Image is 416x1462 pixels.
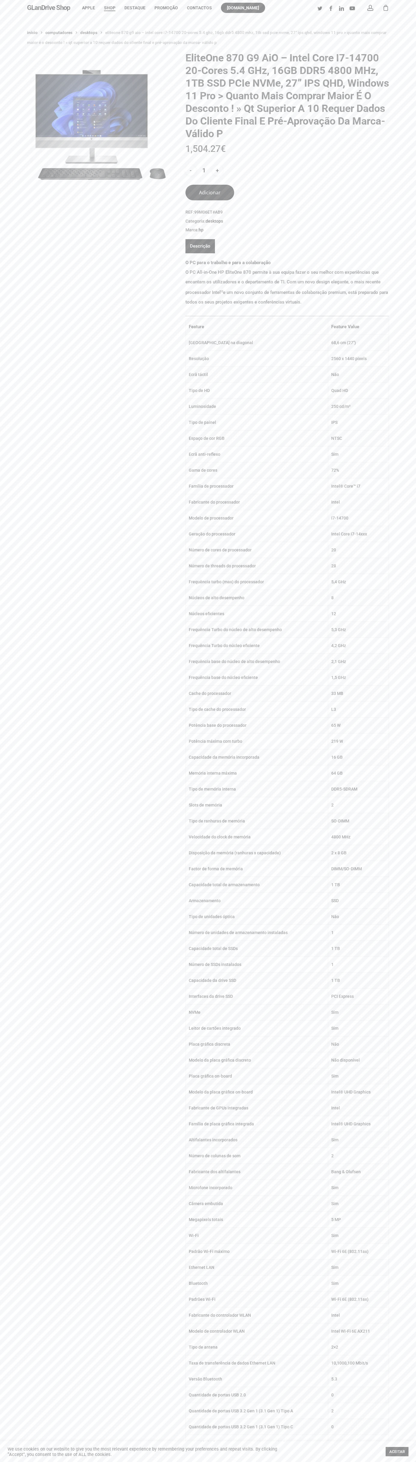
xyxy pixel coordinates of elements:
td: 1 TB [328,973,389,989]
td: 5,4 GHz [328,574,389,590]
td: Capacidade da memória incorporada [185,749,328,765]
td: Quad HD [328,383,389,399]
td: Fabricante do processador [185,494,328,510]
td: Sim [328,1260,389,1275]
td: NTSC [328,430,389,446]
td: Capacidade total de armazenamento [185,877,328,893]
td: Placa gráfica on-board [185,1068,328,1084]
td: Geração do processador [185,526,328,542]
td: Quantidade de portas USB 3.2 Gen 2 (3.1 Gen 2) Tipo A [185,1435,328,1451]
td: 65 W [328,717,389,733]
span: Promoção [154,5,178,10]
span: Contactos [187,5,212,10]
span: EliteOne 870 G9 AiO – Intel Core i7-14700 20-Cores 5.4 GHz, 16GB DDR5 4800 MHz, 1TB SSD PCIe NVMe... [27,30,387,45]
span: Destaque [124,5,145,10]
td: IPS [328,415,389,430]
td: Modelo de processador [185,510,328,526]
td: L3 [328,702,389,717]
td: 20 [328,542,389,558]
td: Família de processador [185,478,328,494]
td: Microfone incorporado [185,1180,328,1196]
td: Tipo de cache do processador [185,702,328,717]
td: 33 MB [328,686,389,702]
td: 68,6 cm (27″) [328,335,389,351]
td: Família de placa gráfica integrada [185,1116,328,1132]
td: Interfaces da drive SSD [185,989,328,1004]
a: Cart [382,5,389,11]
td: Potência máxima com turbo [185,733,328,749]
td: Intel Core i7-14xxx [328,526,389,542]
td: Sim [328,1068,389,1084]
a: Destaque [124,6,145,10]
td: Tipo de unidades óptica [185,909,328,925]
td: 10,1000,100 Mbit/s [328,1355,389,1371]
sup: [2] [221,290,223,293]
td: Núcleos de alto desempenho [185,590,328,606]
a: GLanDrive Shop [27,5,70,11]
td: 2 x 8 GB [328,845,389,861]
td: Versão Bluetooth [185,1371,328,1387]
td: 0 [328,1387,389,1403]
td: Cache do processador [185,686,328,702]
span: [DOMAIN_NAME] [227,5,259,10]
td: 64 GB [328,765,389,781]
td: Intel [328,1100,389,1116]
td: 2×2 [328,1339,389,1355]
td: Fabricante de GPUs integradas [185,1100,328,1116]
td: 3 [328,1435,389,1451]
td: Quantidade de portas USB 3.2 Gen 1 (3.1 Gen 1) Tipo C [185,1419,328,1435]
td: Intel® Core™ i7 [328,478,389,494]
td: 5.3 [328,1371,389,1387]
td: Sim [328,1004,389,1020]
a: Contactos [187,6,212,10]
td: 1 [328,925,389,941]
td: 1 [328,957,389,973]
td: Tipo de painel [185,415,328,430]
span: € [221,143,226,154]
td: Luminosidade [185,399,328,415]
td: Ethernet LAN [185,1260,328,1275]
td: Modelo da placa gráfica discreto [185,1052,328,1068]
td: Resolução [185,351,328,367]
td: Memória interna máxima [185,765,328,781]
td: Wi-Fi 6E (802.11ax) [328,1244,389,1260]
th: Feature [185,319,328,335]
td: NVMe [185,1004,328,1020]
span: Marca: [185,227,389,233]
td: Intel® UHD Graphics [328,1084,389,1100]
td: 28 [328,558,389,574]
td: 4800 MHz [328,829,389,845]
td: Espaço de cor RGB [185,430,328,446]
td: Frequência base do núcleo de alto desempenho [185,654,328,670]
td: PCI Express [328,989,389,1004]
td: Ecrã táctil [185,367,328,383]
a: Apple [82,6,95,10]
td: Altifalantes incorporados [185,1132,328,1148]
td: Leitor de cartões integrado [185,1020,328,1036]
p: O PC All-in-One HP EliteOne 870 permite à sua equipa fazer o seu melhor com experiências que enca... [185,258,389,314]
td: Gama de cores [185,462,328,478]
td: Quantidade de portas USB 3.2 Gen 1 (3.1 Gen 1) Tipo A [185,1403,328,1419]
a: Shop [104,6,115,10]
td: 4,2 GHz [328,638,389,654]
td: Bluetooth [185,1275,328,1291]
td: Núcleos eficientes [185,606,328,622]
button: Adicionar [185,185,234,200]
input: Product quantity [197,165,211,176]
td: Slots de memória [185,797,328,813]
td: Fabricante dos altifalantes [185,1164,328,1180]
td: Número de cores de processador [185,542,328,558]
td: Factor de forma de memória [185,861,328,877]
td: 12 [328,606,389,622]
td: Frequência Turbo do núcleo eficiente [185,638,328,654]
td: Não [328,367,389,383]
td: [GEOGRAPHIC_DATA] na diagonal [185,335,328,351]
td: Sim [328,1196,389,1212]
td: SO-DIMM [328,813,389,829]
td: Sim [328,1228,389,1244]
td: Número de SSDs instalados [185,957,328,973]
h1: EliteOne 870 G9 AiO – Intel Core i7-14700 20-Cores 5.4 GHz, 16GB DDR5 4800 MHz, 1TB SSD PCIe NVMe... [185,51,389,140]
input: + [212,165,223,176]
td: Wi-Fi 6E (802.11ax) [328,1291,389,1307]
td: 5 MP [328,1212,389,1228]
